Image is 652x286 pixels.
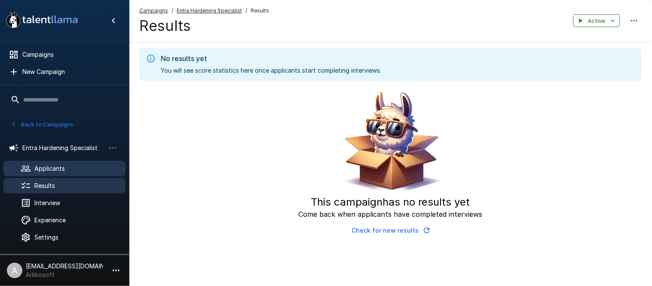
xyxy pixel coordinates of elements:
[245,6,247,15] span: /
[311,195,470,209] h5: This campaign has no results yet
[349,223,433,239] button: Check for new results
[573,14,620,28] button: Active
[161,51,381,78] div: You will see score statistics here once applicants start completing interviews.
[171,6,173,15] span: /
[299,209,483,219] p: Come back when applicants have completed interviews
[251,6,269,15] span: Results
[337,88,444,195] img: Animated document
[177,7,242,14] u: Entra Hardening Specialist
[139,7,168,14] u: Campaigns
[139,17,269,35] h4: Results
[161,53,381,64] div: No results yet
